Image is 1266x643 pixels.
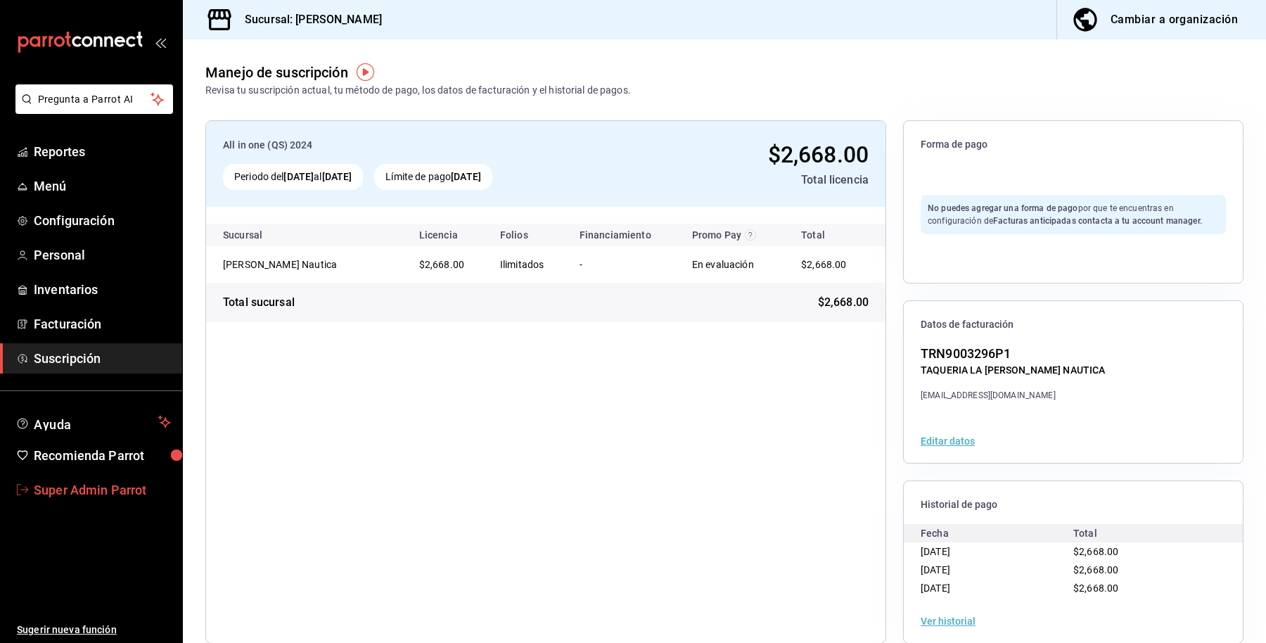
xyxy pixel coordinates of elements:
h3: Sucursal: [PERSON_NAME] [234,11,382,28]
span: $2,668.00 [768,141,869,168]
td: Ilimitados [489,246,568,283]
div: Sucursal [223,229,300,241]
th: Licencia [408,224,489,246]
span: Historial de pago [921,498,1226,511]
span: Super Admin Parrot [34,480,171,499]
td: En evaluación [681,246,784,283]
div: TRN9003296P1 [921,344,1105,363]
span: Inventarios [34,280,171,299]
span: $2,668.00 [1073,564,1118,575]
div: Rosa Nautica [223,257,364,272]
span: Menú [34,177,171,196]
div: [DATE] [921,561,1073,579]
button: Pregunta a Parrot AI [15,84,173,114]
th: Folios [489,224,568,246]
button: open_drawer_menu [155,37,166,48]
span: Reportes [34,142,171,161]
div: Total [1073,524,1226,542]
span: Recomienda Parrot [34,446,171,465]
span: por que te encuentras en configuración de [928,203,1202,226]
span: Pregunta a Parrot AI [38,92,151,107]
span: Personal [34,246,171,265]
div: [PERSON_NAME] Nautica [223,257,364,272]
th: Financiamiento [568,224,681,246]
div: TAQUERIA LA [PERSON_NAME] NAUTICA [921,363,1105,378]
strong: [DATE] [283,171,314,182]
span: Datos de facturación [921,318,1226,331]
strong: Facturas anticipadas contacta a tu account manager. [993,216,1202,226]
div: Total sucursal [223,294,295,311]
svg: Recibe un descuento en el costo de tu membresía al cubrir 80% de tus transacciones realizadas con... [745,229,756,241]
span: $2,668.00 [419,259,464,270]
div: Periodo del al [223,164,363,190]
span: Ayuda [34,414,153,431]
span: $2,668.00 [1073,546,1118,557]
th: Total [784,224,885,246]
div: Manejo de suscripción [205,62,348,83]
span: Forma de pago [921,138,1226,151]
strong: [DATE] [322,171,352,182]
span: Suscripción [34,349,171,368]
span: Facturación [34,314,171,333]
span: Configuración [34,211,171,230]
div: [DATE] [921,542,1073,561]
div: Total licencia [636,172,869,189]
div: Promo Pay [692,229,773,241]
div: All in one (QS) 2024 [223,138,625,153]
td: - [568,246,681,283]
span: $2,668.00 [818,294,869,311]
span: $2,668.00 [1073,582,1118,594]
strong: No puedes agregar una forma de pago [928,203,1078,213]
button: Ver historial [921,616,976,626]
div: Fecha [921,524,1073,542]
strong: [DATE] [451,171,481,182]
span: $2,668.00 [801,259,846,270]
img: Tooltip marker [357,63,374,81]
button: Editar datos [921,436,975,446]
div: Revisa tu suscripción actual, tu método de pago, los datos de facturación y el historial de pagos. [205,83,631,98]
a: Pregunta a Parrot AI [10,102,173,117]
div: Límite de pago [374,164,492,190]
div: Cambiar a organización [1111,10,1238,30]
span: Sugerir nueva función [17,623,171,637]
div: [EMAIL_ADDRESS][DOMAIN_NAME] [921,389,1105,402]
div: [DATE] [921,579,1073,597]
